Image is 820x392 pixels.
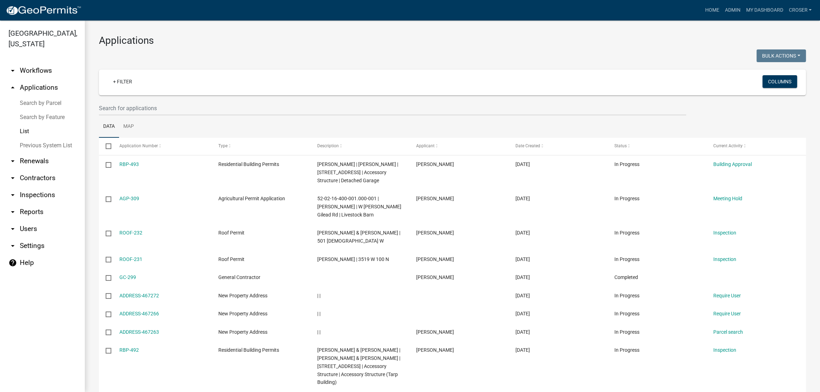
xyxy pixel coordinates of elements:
[218,161,279,167] span: Residential Building Permits
[786,4,814,17] a: croser
[515,293,530,298] span: 08/21/2025
[119,293,159,298] a: ADDRESS-467272
[317,256,389,262] span: Hector Acuna | 3519 W 100 N
[713,143,743,148] span: Current Activity
[8,191,17,199] i: arrow_drop_down
[8,259,17,267] i: help
[614,256,639,262] span: In Progress
[8,66,17,75] i: arrow_drop_down
[317,347,400,385] span: Bryce & Eloise Geiser | Bryce & Eloise Geiser | 4192 W 500 S PERU, IN 46970 | Accessory Structure...
[713,196,742,201] a: Meeting Hold
[99,101,686,115] input: Search for applications
[317,196,401,218] span: 52-02-16-400-001.000-001 | Weaver, Lynn D | W Macy Gilead Rd | Livestock Barn
[713,329,743,335] a: Parcel search
[416,274,454,280] span: Hector Acuna
[99,35,806,47] h3: Applications
[515,347,530,353] span: 08/21/2025
[614,161,639,167] span: In Progress
[416,161,454,167] span: Chris Dodd
[416,256,454,262] span: Hector Acuna
[614,329,639,335] span: In Progress
[713,347,736,353] a: Inspection
[743,4,786,17] a: My Dashboard
[8,208,17,216] i: arrow_drop_down
[317,293,320,298] span: | |
[8,225,17,233] i: arrow_drop_down
[713,293,741,298] a: Require User
[515,274,530,280] span: 08/21/2025
[416,230,454,236] span: Hector Acuna
[614,143,627,148] span: Status
[8,83,17,92] i: arrow_drop_up
[515,230,530,236] span: 08/21/2025
[416,143,435,148] span: Applicant
[317,161,398,183] span: Chris Dodd | Chris Dodd | 1860 W 1050 S MIAMI, IN 46959 | Accessory Structure | Detached Garage
[317,329,320,335] span: | |
[218,347,279,353] span: Residential Building Permits
[99,115,119,138] a: Data
[8,157,17,165] i: arrow_drop_down
[614,311,639,316] span: In Progress
[119,161,139,167] a: RBP-493
[416,329,454,335] span: Mary Brown
[112,138,211,155] datatable-header-cell: Application Number
[722,4,743,17] a: Admin
[218,274,260,280] span: General Contractor
[119,143,158,148] span: Application Number
[762,75,797,88] button: Columns
[508,138,607,155] datatable-header-cell: Date Created
[119,230,142,236] a: ROOF-232
[119,274,136,280] a: GC-299
[212,138,311,155] datatable-header-cell: Type
[713,311,741,316] a: Require User
[311,138,409,155] datatable-header-cell: Description
[416,347,454,353] span: Bryce Geiser
[218,143,228,148] span: Type
[119,256,142,262] a: ROOF-231
[99,138,112,155] datatable-header-cell: Select
[218,256,244,262] span: Roof Permit
[409,138,508,155] datatable-header-cell: Applicant
[515,143,540,148] span: Date Created
[119,347,139,353] a: RBP-492
[317,230,400,244] span: Thomas Foust & Jackie Ann Wiley | 501 N 400 W
[614,274,638,280] span: Completed
[614,196,639,201] span: In Progress
[608,138,707,155] datatable-header-cell: Status
[702,4,722,17] a: Home
[713,256,736,262] a: Inspection
[707,138,806,155] datatable-header-cell: Current Activity
[8,242,17,250] i: arrow_drop_down
[218,329,267,335] span: New Property Address
[107,75,138,88] a: + Filter
[515,256,530,262] span: 08/21/2025
[713,161,752,167] a: Building Approval
[8,174,17,182] i: arrow_drop_down
[218,230,244,236] span: Roof Permit
[713,230,736,236] a: Inspection
[119,329,159,335] a: ADDRESS-467263
[416,196,454,201] span: Lynn Weaver
[614,230,639,236] span: In Progress
[515,329,530,335] span: 08/21/2025
[218,311,267,316] span: New Property Address
[119,196,139,201] a: AGP-309
[218,293,267,298] span: New Property Address
[218,196,285,201] span: Agricultural Permit Application
[317,143,339,148] span: Description
[756,49,806,62] button: Bulk Actions
[515,196,530,201] span: 08/21/2025
[119,311,159,316] a: ADDRESS-467266
[515,311,530,316] span: 08/21/2025
[614,347,639,353] span: In Progress
[515,161,530,167] span: 08/21/2025
[119,115,138,138] a: Map
[317,311,320,316] span: | |
[614,293,639,298] span: In Progress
